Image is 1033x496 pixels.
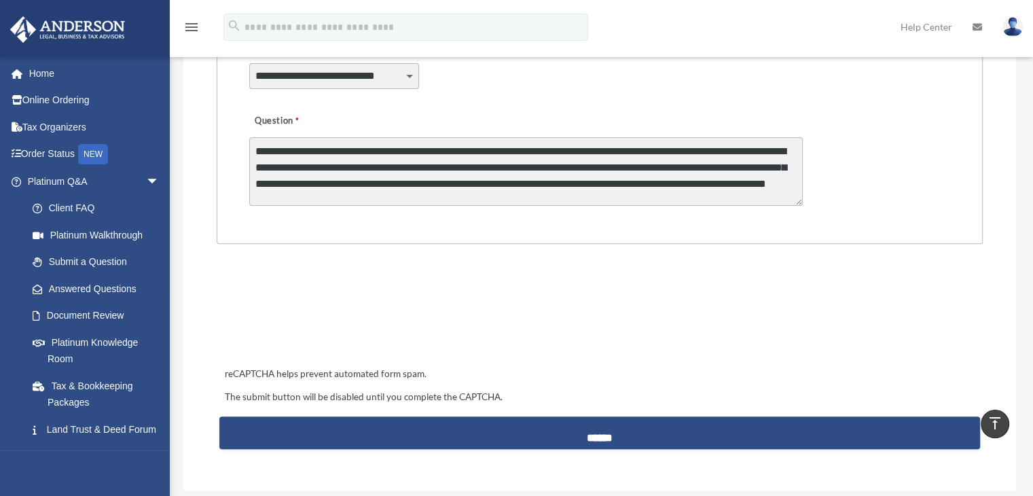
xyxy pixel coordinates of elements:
a: Client FAQ [19,195,180,222]
i: vertical_align_top [987,415,1003,431]
a: Platinum Walkthrough [19,222,180,249]
a: Portal Feedback [19,443,180,470]
a: Online Ordering [10,87,180,114]
a: Submit a Question [19,249,173,276]
div: NEW [78,144,108,164]
a: menu [183,24,200,35]
a: Answered Questions [19,275,180,302]
a: Tax Organizers [10,113,180,141]
i: search [227,18,242,33]
a: Tax & Bookkeeping Packages [19,372,180,416]
a: Order StatusNEW [10,141,180,169]
div: The submit button will be disabled until you complete the CAPTCHA. [219,389,980,406]
img: User Pic [1002,17,1023,37]
a: vertical_align_top [981,410,1009,438]
a: Platinum Q&Aarrow_drop_down [10,168,180,195]
a: Platinum Knowledge Room [19,329,180,372]
a: Document Review [19,302,180,330]
label: Question [249,112,355,131]
a: Land Trust & Deed Forum [19,416,180,443]
a: Home [10,60,180,87]
i: menu [183,19,200,35]
img: Anderson Advisors Platinum Portal [6,16,129,43]
span: arrow_drop_down [146,168,173,196]
iframe: reCAPTCHA [221,286,427,339]
div: reCAPTCHA helps prevent automated form spam. [219,366,980,383]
